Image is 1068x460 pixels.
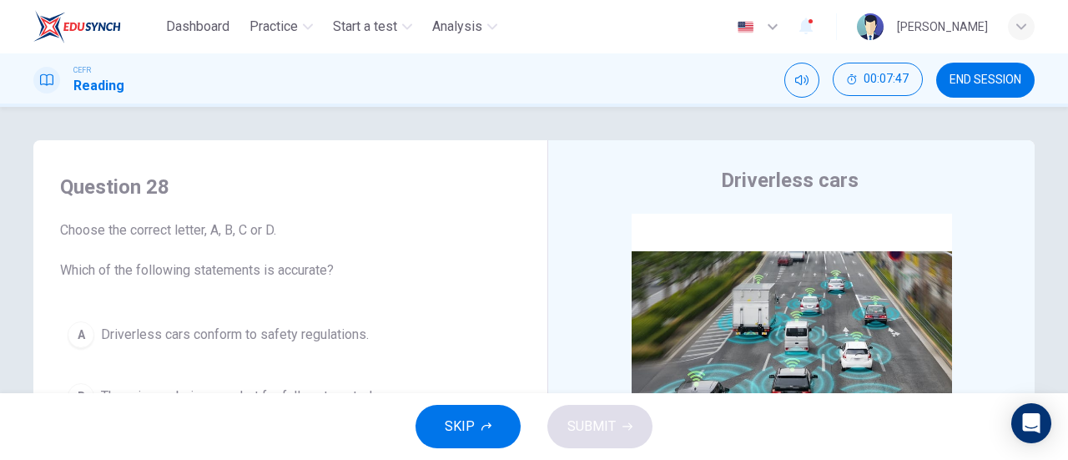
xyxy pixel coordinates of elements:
span: Analysis [432,17,482,37]
span: SKIP [445,415,475,438]
div: [PERSON_NAME] [897,17,988,37]
div: Open Intercom Messenger [1011,403,1051,443]
h1: Reading [73,76,124,96]
button: 00:07:47 [833,63,923,96]
span: Choose the correct letter, A, B, C or D. Which of the following statements is accurate? [60,220,521,281]
button: BThere is an obvious market for fully automated cars. [60,376,521,417]
img: en [735,21,756,33]
div: Hide [833,63,923,98]
button: ADriverless cars conform to safety regulations. [60,314,521,356]
button: Practice [243,12,320,42]
button: END SESSION [936,63,1035,98]
span: Dashboard [166,17,229,37]
span: 00:07:47 [864,73,909,86]
span: END SESSION [950,73,1021,87]
h4: Driverless cars [721,167,859,194]
img: Profile picture [857,13,884,40]
h4: Question 28 [60,174,521,200]
span: Start a test [333,17,397,37]
span: There is an obvious market for fully automated cars. [101,387,403,407]
div: Mute [784,63,819,98]
div: B [68,383,94,410]
button: Dashboard [159,12,236,42]
button: Analysis [426,12,504,42]
span: Practice [249,17,298,37]
img: EduSynch logo [33,10,121,43]
span: Driverless cars conform to safety regulations. [101,325,369,345]
div: A [68,321,94,348]
span: CEFR [73,64,91,76]
button: Start a test [326,12,419,42]
a: EduSynch logo [33,10,159,43]
button: SKIP [416,405,521,448]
